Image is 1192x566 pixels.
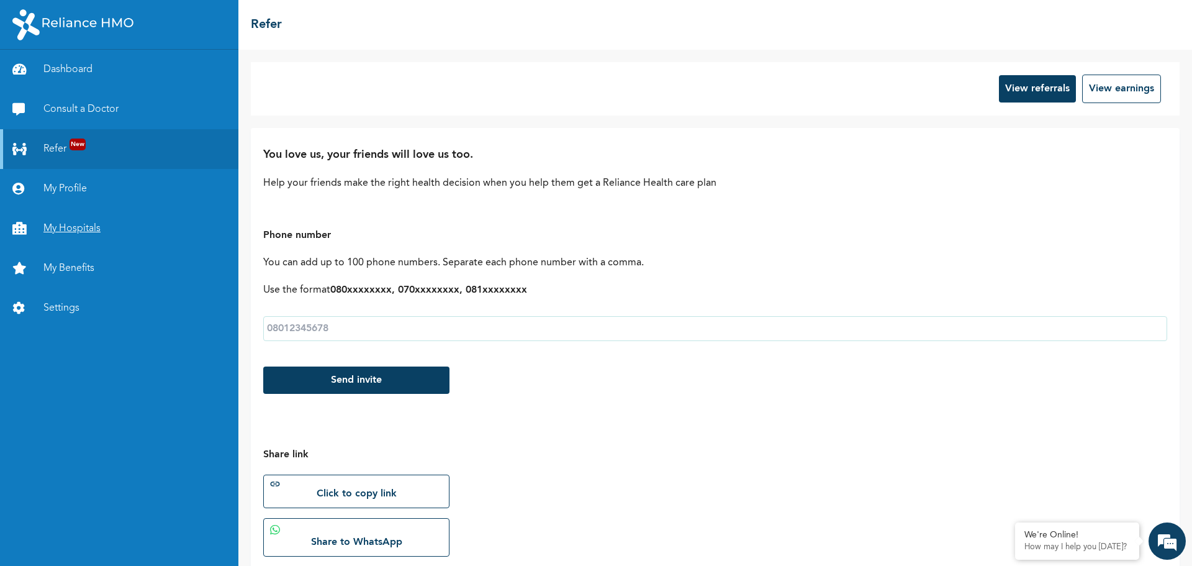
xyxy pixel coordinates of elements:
[263,228,1167,243] h3: Phone number
[23,62,50,93] img: d_794563401_company_1708531726252_794563401
[6,443,122,452] span: Conversation
[263,475,449,508] button: Click to copy link
[263,255,1167,270] p: You can add up to 100 phone numbers. Separate each phone number with a comma.
[72,176,171,301] span: We're online!
[263,367,449,394] button: Send invite
[251,16,282,34] h2: Refer
[263,176,1167,191] p: Help your friends make the right health decision when you help them get a Reliance Health care plan
[263,316,1167,341] input: 08012345678
[6,378,237,421] textarea: Type your message and hit 'Enter'
[1024,530,1130,541] div: We're Online!
[263,283,1167,298] p: Use the format
[263,518,449,557] a: Share to WhatsApp
[263,447,1167,462] h3: Share link
[204,6,233,36] div: Minimize live chat window
[12,9,133,40] img: RelianceHMO's Logo
[999,75,1076,103] button: View referrals
[263,147,1167,163] h2: You love us, your friends will love us too.
[1024,542,1130,552] p: How may I help you today?
[1082,75,1161,103] button: View earnings
[122,421,237,460] div: FAQs
[65,70,209,86] div: Chat with us now
[330,285,527,295] b: 080xxxxxxxx, 070xxxxxxxx, 081xxxxxxxx
[70,139,86,150] span: New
